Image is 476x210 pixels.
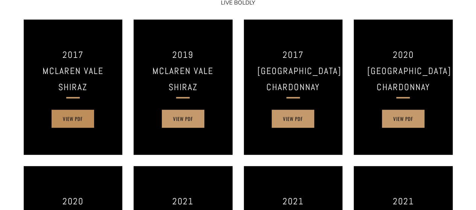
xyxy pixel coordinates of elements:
h3: 2017 McLaren Vale Shiraz [37,47,109,95]
h3: 2019 McLaren Vale Shiraz [147,47,219,95]
a: View PDF [382,110,424,128]
h3: 2017 [GEOGRAPHIC_DATA] Chardonnay [257,47,329,95]
h3: 2020 [GEOGRAPHIC_DATA] Chardonnay [367,47,439,95]
a: View PDF [272,110,314,128]
a: View PDF [52,110,94,128]
a: View PDF [162,110,204,128]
